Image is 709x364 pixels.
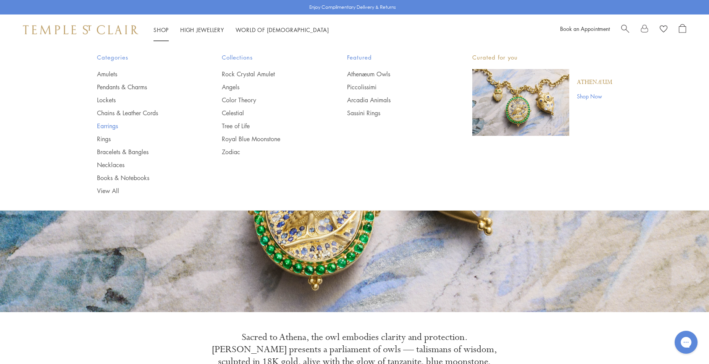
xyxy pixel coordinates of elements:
span: Categories [97,53,192,62]
a: Bracelets & Bangles [97,148,192,156]
p: Enjoy Complimentary Delivery & Returns [309,3,396,11]
a: World of [DEMOGRAPHIC_DATA]World of [DEMOGRAPHIC_DATA] [236,26,329,34]
iframe: Gorgias live chat messenger [671,328,701,356]
a: Open Shopping Bag [679,24,686,35]
a: High JewelleryHigh Jewellery [180,26,224,34]
a: Arcadia Animals [347,96,442,104]
a: Search [621,24,629,35]
a: Lockets [97,96,192,104]
a: Rings [97,135,192,143]
a: Shop Now [577,92,612,100]
a: View All [97,187,192,195]
a: Necklaces [97,161,192,169]
a: Earrings [97,122,192,130]
a: Color Theory [222,96,317,104]
a: Tree of Life [222,122,317,130]
a: ShopShop [153,26,169,34]
a: Amulets [97,70,192,78]
a: Royal Blue Moonstone [222,135,317,143]
span: Collections [222,53,317,62]
a: Zodiac [222,148,317,156]
p: Curated for you [472,53,612,62]
a: Celestial [222,109,317,117]
a: Athenæum [577,78,612,87]
a: Piccolissimi [347,83,442,91]
a: Books & Notebooks [97,174,192,182]
a: View Wishlist [660,24,667,35]
a: Book an Appointment [560,25,610,32]
a: Chains & Leather Cords [97,109,192,117]
img: Temple St. Clair [23,25,138,34]
span: Featured [347,53,442,62]
a: Rock Crystal Amulet [222,70,317,78]
a: Athenæum Owls [347,70,442,78]
nav: Main navigation [153,25,329,35]
a: Pendants & Charms [97,83,192,91]
a: Angels [222,83,317,91]
a: Sassini Rings [347,109,442,117]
